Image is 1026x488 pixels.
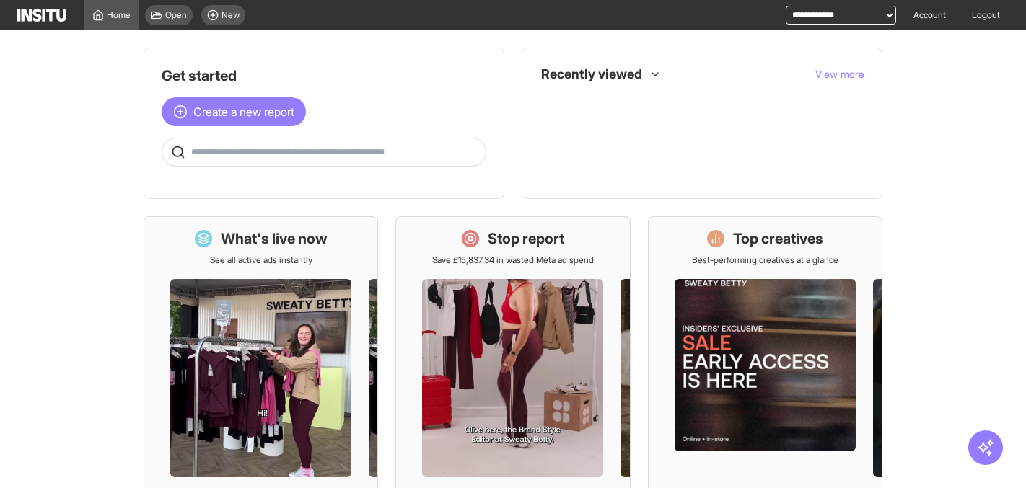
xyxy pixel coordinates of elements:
button: Create a new report [162,97,306,126]
span: View more [815,68,864,80]
p: Best-performing creatives at a glance [692,254,838,266]
span: Home [107,9,131,21]
img: Logo [17,9,66,22]
span: Create a new report [193,103,294,120]
h1: Stop report [488,229,564,249]
h1: Top creatives [733,229,823,249]
p: See all active ads instantly [210,254,312,266]
h1: What's live now [221,229,328,249]
span: New [222,9,240,21]
p: Save £15,837.34 in wasted Meta ad spend [432,254,594,266]
h1: Get started [162,66,486,86]
button: View more [815,67,864,81]
span: Open [165,9,187,21]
